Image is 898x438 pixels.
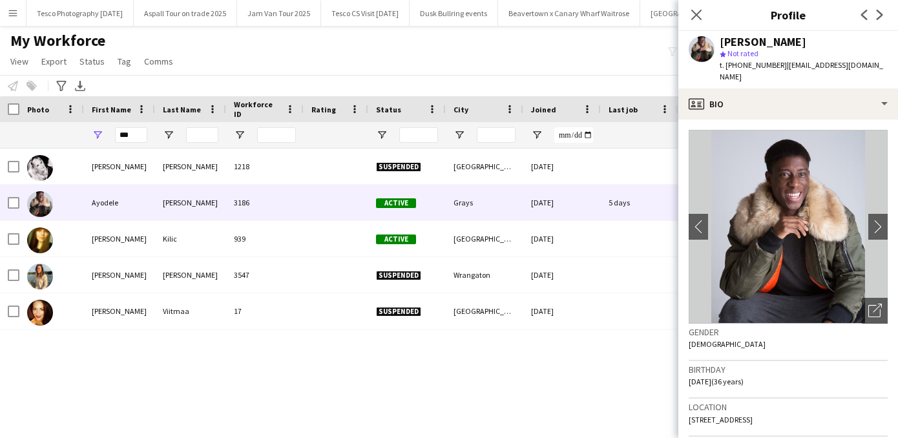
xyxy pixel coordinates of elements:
div: Open photos pop-in [862,298,888,324]
span: Tag [118,56,131,67]
img: Madeleine Thomas [27,264,53,289]
button: Beavertown x Canary Wharf Waitrose [498,1,640,26]
div: [DATE] [523,221,601,256]
button: Open Filter Menu [163,129,174,141]
span: Joined [531,105,556,114]
div: [PERSON_NAME] [84,221,155,256]
div: 939 [226,221,304,256]
app-action-btn: Advanced filters [54,78,69,94]
div: [PERSON_NAME] [84,257,155,293]
input: City Filter Input [477,127,516,143]
span: Workforce ID [234,99,280,119]
div: [DATE] [523,257,601,293]
div: [DATE] [523,293,601,329]
input: First Name Filter Input [115,127,147,143]
span: [DEMOGRAPHIC_DATA] [689,339,766,349]
input: Status Filter Input [399,127,438,143]
div: [PERSON_NAME] [155,185,226,220]
span: | [EMAIL_ADDRESS][DOMAIN_NAME] [720,60,883,81]
h3: Birthday [689,364,888,375]
span: t. [PHONE_NUMBER] [720,60,787,70]
span: Last Name [163,105,201,114]
a: Export [36,53,72,70]
span: Not rated [727,48,758,58]
span: Suspended [376,307,421,317]
button: Tesco Photography [DATE] [26,1,134,26]
button: Open Filter Menu [234,129,245,141]
div: Viitmaa [155,293,226,329]
button: Jam Van Tour 2025 [237,1,321,26]
span: [DATE] (36 years) [689,377,744,386]
div: [GEOGRAPHIC_DATA] [446,293,523,329]
button: Tesco CS Visit [DATE] [321,1,410,26]
span: Last job [609,105,638,114]
span: Status [376,105,401,114]
button: Open Filter Menu [376,129,388,141]
span: Active [376,235,416,244]
span: First Name [92,105,131,114]
span: Comms [144,56,173,67]
div: Kilic [155,221,226,256]
button: Dusk Bullring events [410,1,498,26]
div: 1218 [226,149,304,184]
a: Comms [139,53,178,70]
button: [GEOGRAPHIC_DATA] on trade tour 2025 [640,1,793,26]
div: [PERSON_NAME] [84,293,155,329]
h3: Location [689,401,888,413]
a: Status [74,53,110,70]
div: [DATE] [523,185,601,220]
span: City [454,105,468,114]
span: Suspended [376,162,421,172]
img: Crew avatar or photo [689,130,888,324]
span: Active [376,198,416,208]
span: Photo [27,105,49,114]
span: [STREET_ADDRESS] [689,415,753,424]
div: Grays [446,185,523,220]
img: Ayodele Adeniji [27,191,53,217]
div: Wrangaton [446,257,523,293]
div: [GEOGRAPHIC_DATA] [446,221,523,256]
button: Open Filter Menu [92,129,103,141]
div: [PERSON_NAME] [720,36,806,48]
div: 5 days [601,185,678,220]
div: Ayodele [84,185,155,220]
img: Cordelia Kilic [27,227,53,253]
button: Aspall Tour on trade 2025 [134,1,237,26]
h3: Gender [689,326,888,338]
a: Tag [112,53,136,70]
div: 3186 [226,185,304,220]
div: [PERSON_NAME] [155,257,226,293]
input: Last Name Filter Input [186,127,218,143]
span: Status [79,56,105,67]
button: Open Filter Menu [454,129,465,141]
div: [PERSON_NAME] [84,149,155,184]
img: Madeleine Viitmaa [27,300,53,326]
span: Suspended [376,271,421,280]
app-action-btn: Export XLSX [72,78,88,94]
div: 3547 [226,257,304,293]
input: Workforce ID Filter Input [257,127,296,143]
span: Rating [311,105,336,114]
span: Export [41,56,67,67]
img: Adele Arnold [27,155,53,181]
span: My Workforce [10,31,105,50]
a: View [5,53,34,70]
input: Joined Filter Input [554,127,593,143]
div: 17 [226,293,304,329]
div: [DATE] [523,149,601,184]
h3: Profile [678,6,898,23]
div: [GEOGRAPHIC_DATA] [446,149,523,184]
button: Open Filter Menu [531,129,543,141]
div: [PERSON_NAME] [155,149,226,184]
span: View [10,56,28,67]
div: Bio [678,89,898,120]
